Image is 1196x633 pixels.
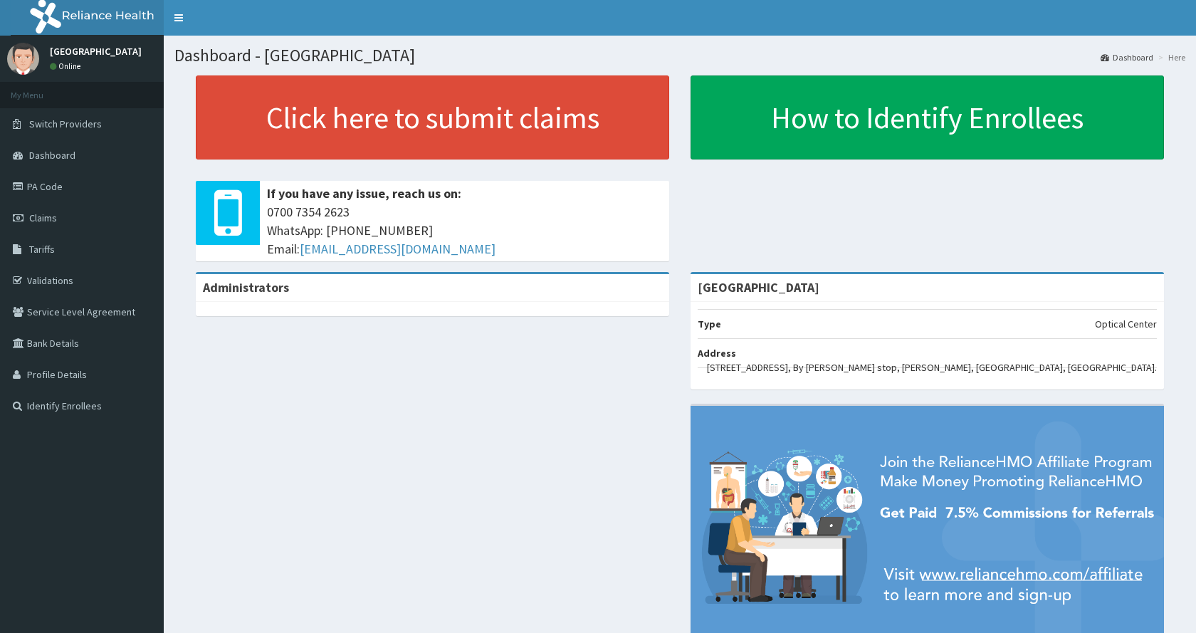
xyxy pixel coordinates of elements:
a: How to Identify Enrollees [691,75,1164,159]
a: Dashboard [1101,51,1153,63]
b: If you have any issue, reach us on: [267,185,461,202]
b: Address [698,347,736,360]
a: [EMAIL_ADDRESS][DOMAIN_NAME] [300,241,495,257]
li: Here [1155,51,1185,63]
span: Switch Providers [29,117,102,130]
p: [GEOGRAPHIC_DATA] [50,46,142,56]
span: Dashboard [29,149,75,162]
h1: Dashboard - [GEOGRAPHIC_DATA] [174,46,1185,65]
span: 0700 7354 2623 WhatsApp: [PHONE_NUMBER] Email: [267,203,662,258]
b: Type [698,318,721,330]
a: Click here to submit claims [196,75,669,159]
span: Tariffs [29,243,55,256]
img: User Image [7,43,39,75]
p: Optical Center [1095,317,1157,331]
p: [STREET_ADDRESS], By [PERSON_NAME] stop, [PERSON_NAME], [GEOGRAPHIC_DATA], [GEOGRAPHIC_DATA]. [707,360,1157,375]
a: Online [50,61,84,71]
b: Administrators [203,279,289,295]
strong: [GEOGRAPHIC_DATA] [698,279,819,295]
span: Claims [29,211,57,224]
